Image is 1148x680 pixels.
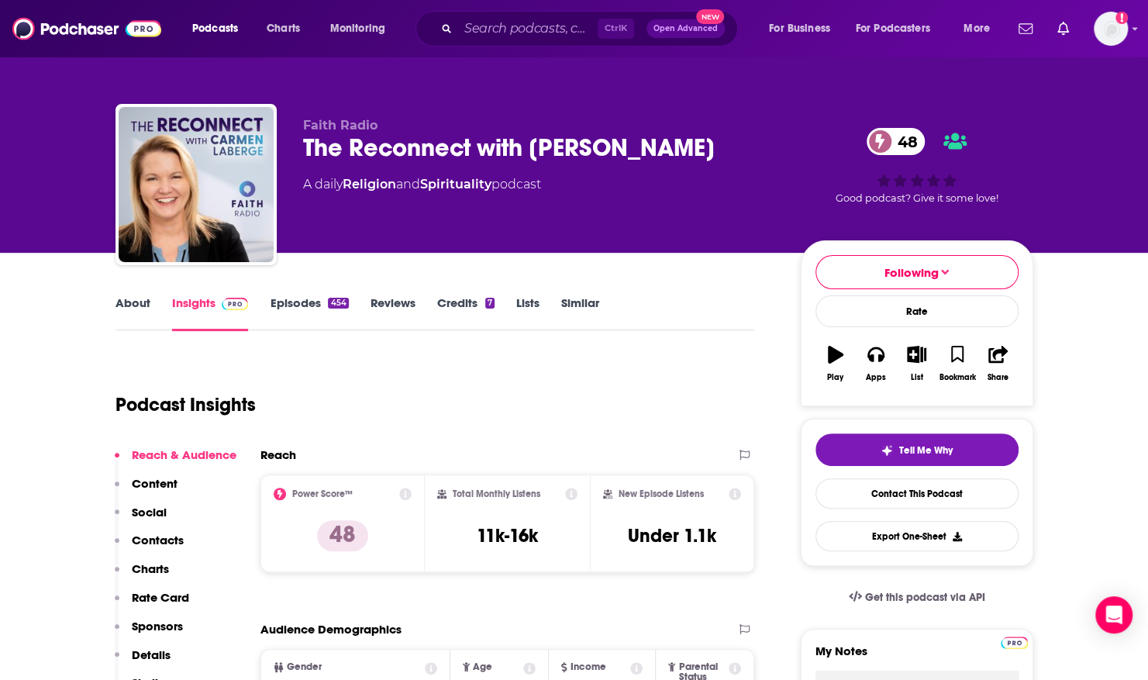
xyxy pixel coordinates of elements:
span: Age [473,662,492,672]
a: Contact This Podcast [815,478,1019,509]
button: Charts [115,561,169,590]
div: Share [988,373,1008,382]
button: Contacts [115,533,184,561]
a: Charts [257,16,309,41]
button: Show profile menu [1094,12,1128,46]
span: For Podcasters [856,18,930,40]
a: Similar [561,295,599,331]
h2: Power Score™ [292,488,353,499]
span: Good podcast? Give it some love! [836,192,998,204]
h2: New Episode Listens [619,488,704,499]
button: Following [815,255,1019,289]
h2: Total Monthly Listens [453,488,540,499]
h2: Audience Demographics [260,622,402,637]
button: Content [115,476,178,505]
span: Faith Radio [303,118,377,133]
span: and [396,177,420,192]
div: List [911,373,923,382]
button: Apps [856,336,896,392]
div: Search podcasts, credits, & more... [430,11,753,47]
p: Sponsors [132,619,183,633]
button: Share [977,336,1018,392]
button: Bookmark [937,336,977,392]
a: InsightsPodchaser Pro [172,295,249,331]
button: Open AdvancedNew [646,19,725,38]
button: open menu [319,16,405,41]
a: Credits7 [437,295,495,331]
input: Search podcasts, credits, & more... [458,16,598,41]
svg: Add a profile image [1115,12,1128,24]
div: Open Intercom Messenger [1095,596,1132,633]
p: Charts [132,561,169,576]
span: Following [884,265,939,280]
button: open menu [846,16,953,41]
h3: 11k-16k [477,524,538,547]
img: User Profile [1094,12,1128,46]
span: More [964,18,990,40]
span: Gender [287,662,322,672]
span: New [696,9,724,24]
h3: Under 1.1k [628,524,716,547]
img: tell me why sparkle [881,444,893,457]
span: Open Advanced [653,25,718,33]
span: Tell Me Why [899,444,953,457]
img: Podchaser Pro [222,298,249,310]
img: Podchaser - Follow, Share and Rate Podcasts [12,14,161,43]
button: open menu [181,16,258,41]
button: Social [115,505,167,533]
a: About [115,295,150,331]
div: Rate [815,295,1019,327]
a: 48 [867,128,926,155]
button: Export One-Sheet [815,521,1019,551]
div: 454 [328,298,348,309]
span: For Business [769,18,830,40]
a: Get this podcast via API [836,578,998,616]
img: Podchaser Pro [1001,637,1028,649]
div: 7 [485,298,495,309]
button: open menu [758,16,850,41]
p: Contacts [132,533,184,547]
span: Get this podcast via API [864,591,984,604]
div: Apps [866,373,886,382]
a: Episodes454 [270,295,348,331]
div: A daily podcast [303,175,541,194]
span: Logged in as ShellB [1094,12,1128,46]
button: Details [115,647,171,676]
button: open menu [953,16,1009,41]
span: Income [571,662,606,672]
p: Rate Card [132,590,189,605]
div: Play [827,373,843,382]
span: Charts [267,18,300,40]
div: Bookmark [939,373,975,382]
h2: Reach [260,447,296,462]
p: Social [132,505,167,519]
a: Reviews [371,295,415,331]
img: The Reconnect with Carmen LaBerge [119,107,274,262]
p: 48 [317,520,368,551]
h1: Podcast Insights [115,393,256,416]
p: Details [132,647,171,662]
span: Ctrl K [598,19,634,39]
button: List [896,336,936,392]
a: Pro website [1001,634,1028,649]
span: 48 [882,128,926,155]
button: tell me why sparkleTell Me Why [815,433,1019,466]
span: Podcasts [192,18,238,40]
a: Show notifications dropdown [1012,16,1039,42]
a: Spirituality [420,177,491,192]
p: Reach & Audience [132,447,236,462]
a: Religion [343,177,396,192]
div: 48Good podcast? Give it some love! [801,118,1033,214]
button: Reach & Audience [115,447,236,476]
button: Rate Card [115,590,189,619]
p: Content [132,476,178,491]
span: Monitoring [330,18,385,40]
label: My Notes [815,644,1019,671]
a: Show notifications dropdown [1051,16,1075,42]
a: Lists [516,295,540,331]
button: Play [815,336,856,392]
button: Sponsors [115,619,183,647]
